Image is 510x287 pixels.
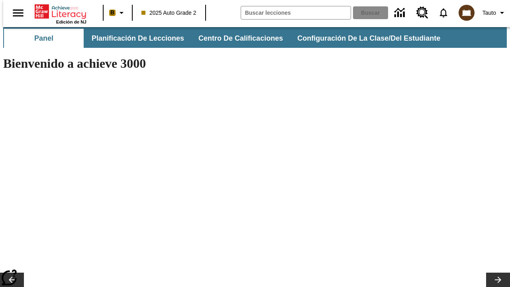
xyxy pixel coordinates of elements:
span: Tauto [483,9,496,17]
button: Boost El color de la clase es anaranjado claro. Cambiar el color de la clase. [106,6,129,20]
a: Centro de recursos, Se abrirá en una pestaña nueva. [412,2,433,24]
span: B [110,8,114,18]
span: Edición de NJ [56,20,86,24]
button: Abrir el menú lateral [6,1,30,25]
img: avatar image [459,5,475,21]
button: Configuración de la clase/del estudiante [291,29,447,48]
h1: Bienvenido a achieve 3000 [3,56,347,71]
div: Subbarra de navegación [3,27,507,48]
div: Portada [35,3,86,24]
button: Escoja un nuevo avatar [454,2,479,23]
button: Planificación de lecciones [85,29,190,48]
button: Perfil/Configuración [479,6,510,20]
button: Centro de calificaciones [192,29,289,48]
div: Subbarra de navegación [3,29,447,48]
a: Notificaciones [433,2,454,23]
a: Portada [35,4,86,20]
input: Buscar campo [241,6,351,19]
a: Centro de información [390,2,412,24]
span: 2025 Auto Grade 2 [141,9,196,17]
button: Panel [4,29,84,48]
button: Carrusel de lecciones, seguir [486,273,510,287]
